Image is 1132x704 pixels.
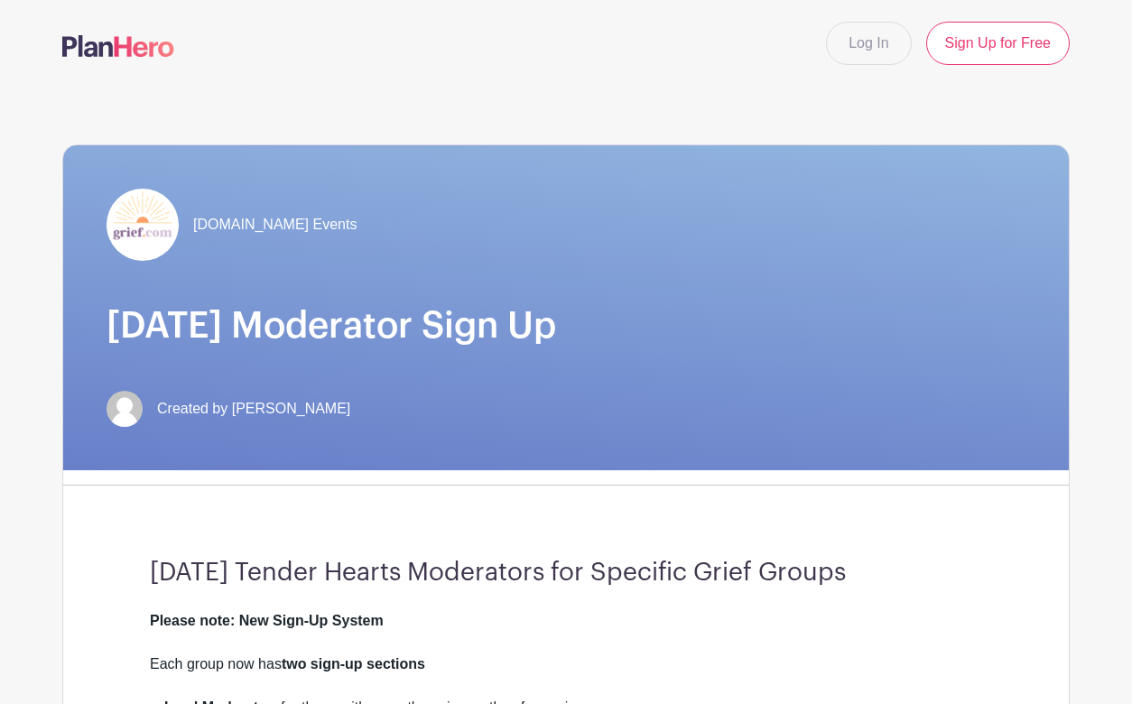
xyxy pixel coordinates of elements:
[62,35,174,57] img: logo-507f7623f17ff9eddc593b1ce0a138ce2505c220e1c5a4e2b4648c50719b7d32.svg
[107,189,179,261] img: grief-logo-planhero.png
[282,656,425,672] strong: two sign-up sections
[150,558,982,588] h3: [DATE] Tender Hearts Moderators for Specific Grief Groups
[826,22,911,65] a: Log In
[150,653,982,697] div: Each group now has
[150,613,384,628] strong: Please note: New Sign-Up System
[157,398,350,420] span: Created by [PERSON_NAME]
[926,22,1070,65] a: Sign Up for Free
[107,304,1025,347] h1: [DATE] Moderator Sign Up
[107,391,143,427] img: default-ce2991bfa6775e67f084385cd625a349d9dcbb7a52a09fb2fda1e96e2d18dcdb.png
[193,214,357,236] span: [DOMAIN_NAME] Events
